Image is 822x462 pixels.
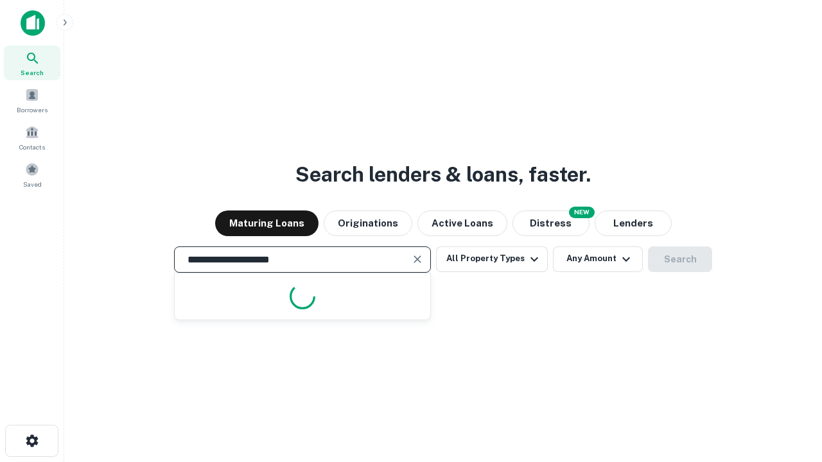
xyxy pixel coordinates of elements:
button: Originations [324,210,412,236]
button: Lenders [595,210,672,236]
button: All Property Types [436,246,548,272]
a: Borrowers [4,83,60,117]
a: Contacts [4,120,60,155]
a: Search [4,46,60,80]
button: Any Amount [553,246,643,272]
span: Contacts [19,142,45,152]
button: Maturing Loans [215,210,319,236]
span: Borrowers [17,105,48,115]
span: Search [21,67,44,78]
a: Saved [4,157,60,192]
span: Saved [23,179,42,189]
button: Clear [408,250,426,268]
button: Active Loans [417,210,507,236]
div: NEW [569,207,595,218]
img: capitalize-icon.png [21,10,45,36]
h3: Search lenders & loans, faster. [295,159,591,190]
button: Search distressed loans with lien and other non-mortgage details. [512,210,590,236]
iframe: Chat Widget [758,318,822,380]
